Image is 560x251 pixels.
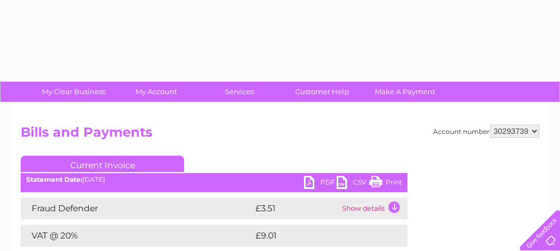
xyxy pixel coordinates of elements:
[360,82,450,102] a: Make A Payment
[21,225,253,247] td: VAT @ 20%
[337,176,369,192] a: CSV
[21,176,407,183] div: [DATE]
[112,82,202,102] a: My Account
[253,225,381,247] td: £9.01
[26,175,82,183] b: Statement Date:
[339,198,407,219] td: Show details
[21,156,184,172] a: Current Invoice
[369,176,402,192] a: Print
[21,198,253,219] td: Fraud Defender
[253,198,339,219] td: £3.51
[194,82,284,102] a: Services
[304,176,337,192] a: PDF
[29,82,119,102] a: My Clear Business
[277,82,367,102] a: Customer Help
[433,125,539,138] div: Account number
[21,125,539,145] h2: Bills and Payments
